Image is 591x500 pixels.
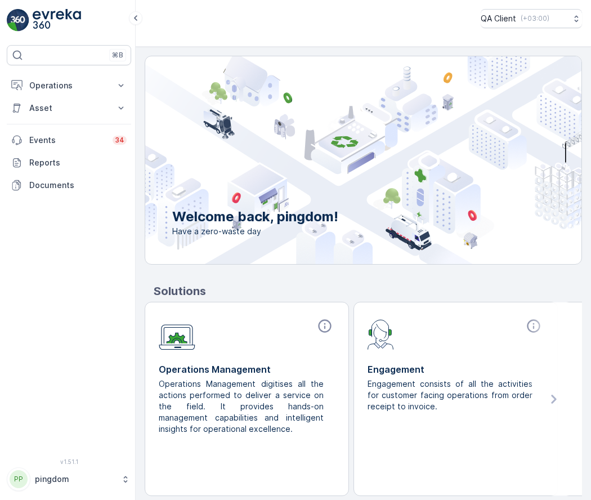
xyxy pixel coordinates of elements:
div: PP [10,470,28,488]
p: Asset [29,102,109,114]
p: pingdom [35,474,115,485]
p: Reports [29,157,127,168]
span: v 1.51.1 [7,458,131,465]
p: Documents [29,180,127,191]
p: ( +03:00 ) [521,14,549,23]
img: module-icon [368,318,394,350]
img: module-icon [159,318,195,350]
p: 34 [115,136,124,145]
p: ⌘B [112,51,123,60]
button: PPpingdom [7,467,131,491]
button: QA Client(+03:00) [481,9,582,28]
a: Documents [7,174,131,197]
img: city illustration [95,56,581,264]
p: Operations [29,80,109,91]
img: logo [7,9,29,32]
p: Events [29,135,106,146]
img: logo_light-DOdMpM7g.png [33,9,81,32]
p: Solutions [154,283,582,300]
button: Asset [7,97,131,119]
button: Operations [7,74,131,97]
p: Operations Management digitises all the actions performed to deliver a service on the field. It p... [159,378,326,435]
a: Events34 [7,129,131,151]
p: Engagement [368,363,544,376]
span: Have a zero-waste day [172,226,338,237]
a: Reports [7,151,131,174]
p: QA Client [481,13,516,24]
p: Welcome back, pingdom! [172,208,338,226]
p: Engagement consists of all the activities for customer facing operations from order receipt to in... [368,378,535,412]
p: Operations Management [159,363,335,376]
